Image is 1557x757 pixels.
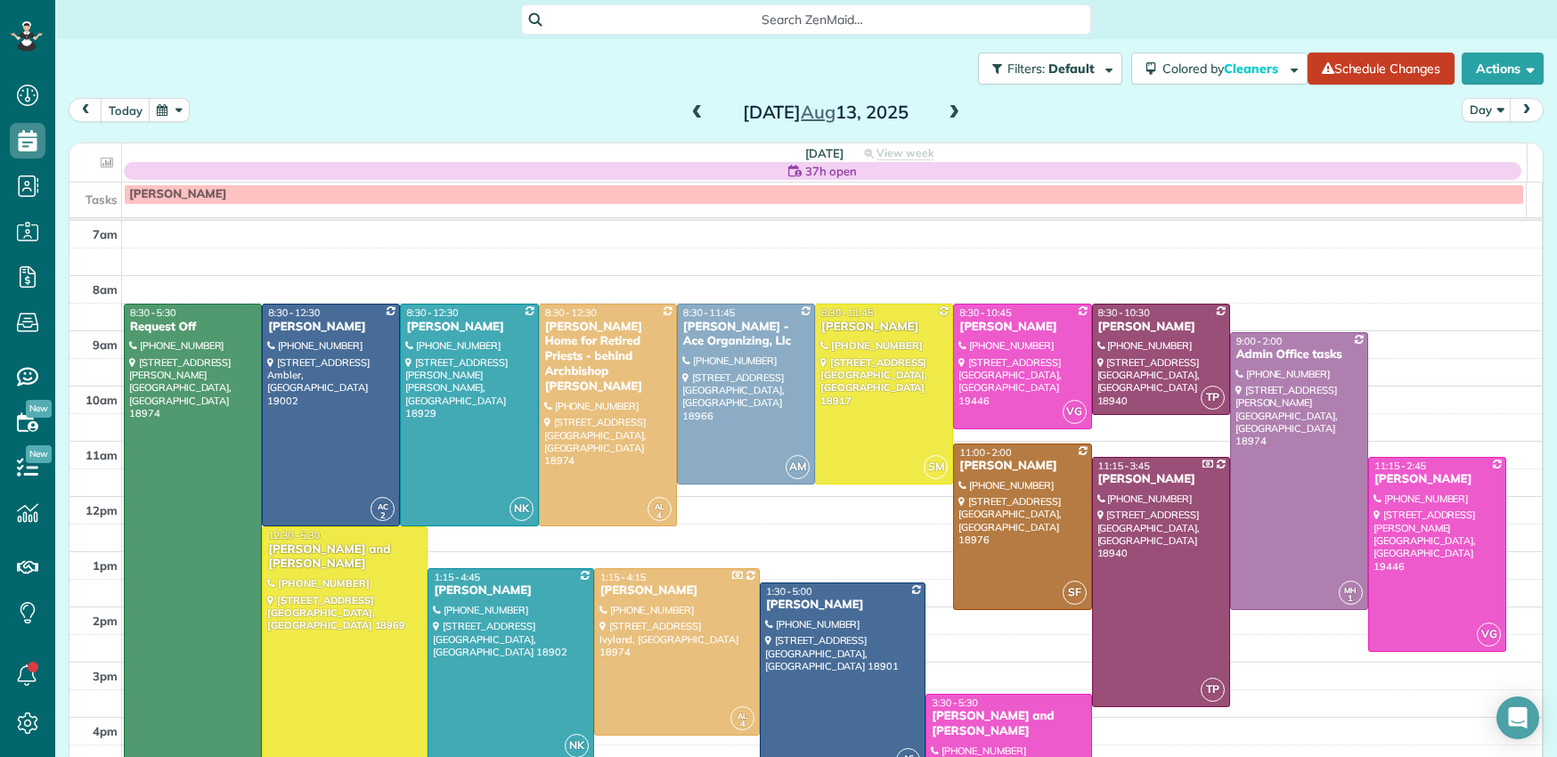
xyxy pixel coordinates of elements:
[1235,347,1363,362] div: Admin Office tasks
[821,306,873,319] span: 8:30 - 11:45
[959,446,1011,459] span: 11:00 - 2:00
[1063,581,1087,605] span: SF
[129,187,226,201] span: [PERSON_NAME]
[1097,320,1225,335] div: [PERSON_NAME]
[434,571,480,583] span: 1:15 - 4:45
[1201,386,1225,410] span: TP
[876,146,933,160] span: View week
[805,162,857,180] span: 37h open
[648,508,671,525] small: 4
[1340,590,1362,607] small: 1
[1308,53,1455,85] a: Schedule Changes
[86,503,118,517] span: 12pm
[129,320,257,335] div: Request Off
[959,306,1011,319] span: 8:30 - 10:45
[268,306,320,319] span: 8:30 - 12:30
[600,571,647,583] span: 1:15 - 4:15
[731,716,754,733] small: 4
[101,98,151,122] button: today
[1462,53,1544,85] button: Actions
[86,393,118,407] span: 10am
[655,501,664,511] span: AL
[130,306,176,319] span: 8:30 - 5:30
[1224,61,1281,77] span: Cleaners
[26,400,52,418] span: New
[1374,460,1426,472] span: 11:15 - 2:45
[805,146,844,160] span: [DATE]
[509,497,534,521] span: NK
[1236,335,1283,347] span: 9:00 - 2:00
[69,98,102,122] button: prev
[766,585,812,598] span: 1:30 - 5:00
[683,306,735,319] span: 8:30 - 11:45
[371,508,394,525] small: 2
[93,282,118,297] span: 8am
[924,455,948,479] span: SM
[820,320,948,335] div: [PERSON_NAME]
[1098,460,1150,472] span: 11:15 - 3:45
[1007,61,1045,77] span: Filters:
[1201,678,1225,702] span: TP
[801,101,836,123] span: Aug
[1097,472,1225,487] div: [PERSON_NAME]
[1131,53,1308,85] button: Colored byCleaners
[765,598,920,613] div: [PERSON_NAME]
[1510,98,1544,122] button: next
[1098,306,1150,319] span: 8:30 - 10:30
[433,583,588,598] div: [PERSON_NAME]
[931,709,1086,739] div: [PERSON_NAME] and [PERSON_NAME]
[378,501,388,511] span: AC
[958,459,1086,474] div: [PERSON_NAME]
[1063,400,1087,424] span: VG
[786,455,810,479] span: AM
[714,102,937,122] h2: [DATE] 13, 2025
[406,306,458,319] span: 8:30 - 12:30
[1048,61,1096,77] span: Default
[93,614,118,628] span: 2pm
[1374,472,1501,487] div: [PERSON_NAME]
[545,306,597,319] span: 8:30 - 12:30
[738,711,747,720] span: AL
[1344,585,1357,595] span: MH
[978,53,1122,85] button: Filters: Default
[93,669,118,683] span: 3pm
[405,320,533,335] div: [PERSON_NAME]
[969,53,1122,85] a: Filters: Default
[26,445,52,463] span: New
[1162,61,1284,77] span: Colored by
[958,320,1086,335] div: [PERSON_NAME]
[1462,98,1512,122] button: Day
[544,320,672,395] div: [PERSON_NAME] Home for Retired Priests - behind Archbishop [PERSON_NAME]
[599,583,754,598] div: [PERSON_NAME]
[682,320,810,350] div: [PERSON_NAME] - Ace Organizing, Llc
[93,338,118,352] span: 9am
[93,227,118,241] span: 7am
[267,320,395,335] div: [PERSON_NAME]
[93,724,118,738] span: 4pm
[932,696,978,709] span: 3:30 - 5:30
[267,542,422,573] div: [PERSON_NAME] and [PERSON_NAME]
[93,558,118,573] span: 1pm
[1496,696,1539,739] div: Open Intercom Messenger
[86,448,118,462] span: 11am
[268,529,320,541] span: 12:30 - 5:30
[1477,623,1501,647] span: VG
